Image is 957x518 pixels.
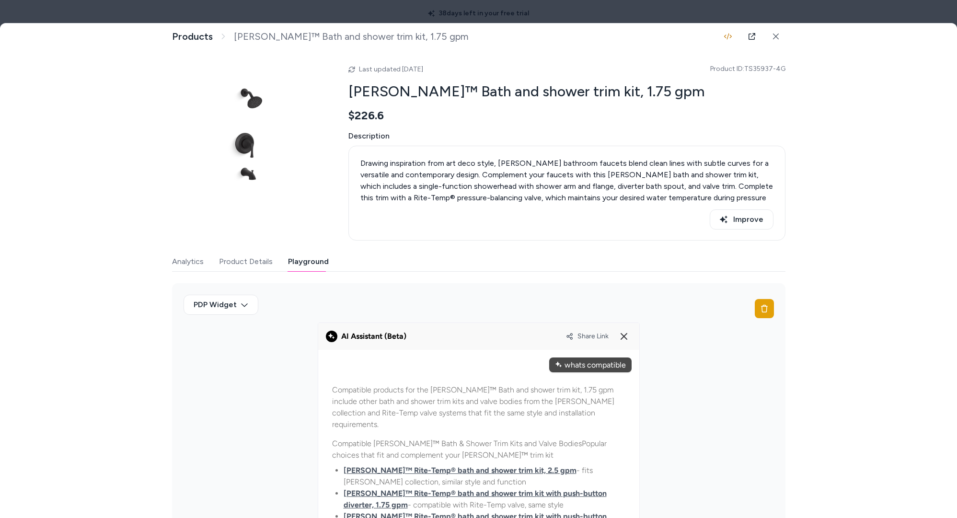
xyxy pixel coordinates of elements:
[219,252,273,271] button: Product Details
[348,82,785,101] h2: [PERSON_NAME]™ Bath and shower trim kit, 1.75 gpm
[234,31,469,43] span: [PERSON_NAME]™ Bath and shower trim kit, 1.75 gpm
[184,295,258,315] button: PDP Widget
[172,31,469,43] nav: breadcrumb
[172,31,213,43] a: Products
[360,158,773,215] p: Drawing inspiration from art deco style, [PERSON_NAME] bathroom faucets blend clean lines with su...
[710,64,785,74] span: Product ID: TS35937-4G
[172,252,204,271] button: Analytics
[194,299,237,311] span: PDP Widget
[348,130,785,142] span: Description
[348,108,384,123] span: $226.6
[172,58,325,211] img: aaf41016_rgb
[359,65,423,73] span: Last updated [DATE]
[288,252,329,271] button: Playground
[710,209,773,230] button: Improve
